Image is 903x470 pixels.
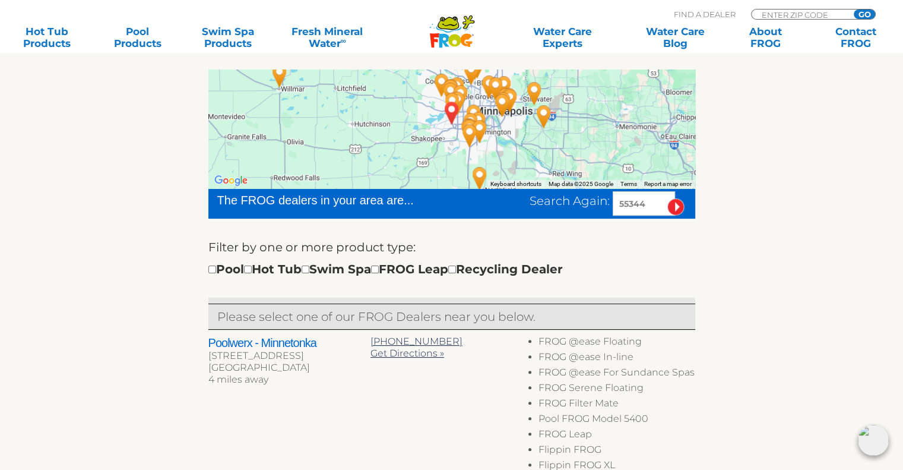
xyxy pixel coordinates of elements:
[444,87,471,119] div: Custom Pools - Hopkins - 5 miles away.
[505,26,620,49] a: Water CareExperts
[437,78,464,110] div: Spa Stores / Cal Spas - 9 miles away.
[492,83,519,115] div: Cal Spas of Woodbury - 25 miles away.
[283,26,371,49] a: Fresh MineralWater∞
[490,180,541,188] button: Keyboard shortcuts
[549,181,613,187] span: Map data ©2025 Google
[489,89,516,121] div: The Showroom - 23 miles away.
[193,26,263,49] a: Swim SpaProducts
[102,26,172,49] a: PoolProducts
[496,83,523,115] div: Minnesota Hot Tubs - Lake Elmo - 27 miles away.
[370,336,462,347] a: [PHONE_NUMBER]
[208,374,268,385] span: 4 miles away
[217,307,686,326] p: Please select one of our FROG Dealers near you below.
[476,71,503,103] div: All American Recreation - Little Canada - 20 miles away.
[620,181,637,187] a: Terms (opens in new tab)
[211,173,251,188] a: Open this area in Google Maps (opens a new window)
[458,57,485,89] div: Swimmin Hole - 20 miles away.
[490,71,518,103] div: Poolwerx - Oakdale - 26 miles away.
[466,115,493,147] div: MinnSpas - 15 miles away.
[530,100,557,133] div: Splash Zone Pool & Spa - 42 miles away.
[370,348,444,359] a: Get Directions »
[438,97,465,129] div: EDEN PRAIRIE, MN 55344
[538,351,695,367] li: FROG @ease In-line
[443,72,471,105] div: Dolphin Pool & Spa Inc - Plymouth - 11 miles away.
[667,198,685,216] input: Submit
[858,425,889,456] img: openIcon
[530,194,610,208] span: Search Again:
[457,108,484,140] div: Valley Pools & Spas - Burnsville - 10 miles away.
[266,59,293,92] div: Paradise Pools & Spa - 80 miles away.
[340,36,346,45] sup: ∞
[538,428,695,444] li: FROG Leap
[538,382,695,398] li: FROG Serene Floating
[538,398,695,413] li: FROG Filter Mate
[521,77,548,109] div: Poolwerx - Hudson - 38 miles away.
[465,107,492,139] div: Poolside - Eagan - 13 miles away.
[538,367,695,382] li: FROG @ease For Sundance Spas
[456,113,483,146] div: Twin City Jacuzzi - Burnsville - 11 miles away.
[466,162,493,194] div: Arctic Spas Midwest Water - 32 miles away.
[538,413,695,428] li: Pool FROG Model 5400
[428,69,455,101] div: Blue Water Pools & Spas - 13 miles away.
[482,72,509,105] div: All Poolside Services Inc - 23 miles away.
[496,84,524,116] div: Hot Spring Spas of Woodbury - 27 miles away.
[854,10,875,19] input: GO
[644,181,692,187] a: Report a map error
[208,260,563,279] div: Pool Hot Tub Swim Spa FROG Leap Recycling Dealer
[674,9,736,20] p: Find A Dealer
[211,173,251,188] img: Google
[208,350,370,362] div: [STREET_ADDRESS]
[730,26,800,49] a: AboutFROG
[538,336,695,351] li: FROG @ease Floating
[217,191,457,209] div: The FROG dealers in your area are...
[208,336,370,350] h2: Poolwerx - Minnetonka
[821,26,891,49] a: ContactFROG
[438,74,465,106] div: Poolwerx - Plymouth - 10 miles away.
[761,10,841,20] input: Zip Code Form
[208,238,416,257] label: Filter by one or more product type:
[456,115,483,147] div: Hot Spring Spas of Burnsville - 12 miles away.
[640,26,710,49] a: Water CareBlog
[439,88,466,120] div: Poolwerx - Minnetonka - 4 miles away.
[456,119,483,152] div: Minnesota Hot Tubs - Lakeville - 13 miles away.
[455,114,482,146] div: Poolwerx - Burnsville - 11 miles away.
[447,80,474,112] div: Twin City Jacuzzi - Saint Louis Park - 8 miles away.
[437,75,464,107] div: Hot Spring Spas of Plymouth - 10 miles away.
[538,444,695,459] li: Flippin FROG
[460,100,487,132] div: All American Recreation - Bloomington - 10 miles away.
[208,362,370,374] div: [GEOGRAPHIC_DATA]
[490,87,517,119] div: Poolwerx - Woodbury - 24 miles away.
[12,26,82,49] a: Hot TubProducts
